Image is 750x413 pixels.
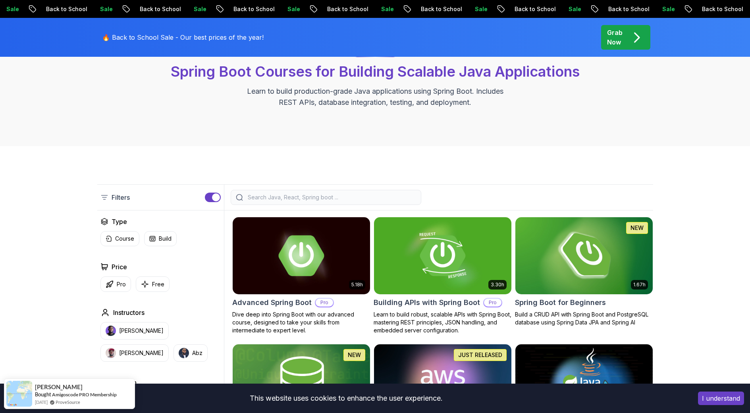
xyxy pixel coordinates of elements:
p: Back to School [25,5,79,13]
p: Filters [112,193,130,202]
span: [DATE] [35,399,48,405]
h2: Instructors [113,308,145,317]
h2: Type [112,217,127,226]
p: [PERSON_NAME] [119,327,164,335]
p: Free [152,280,164,288]
h2: Price [112,262,127,272]
input: Search Java, React, Spring boot ... [246,193,416,201]
p: Sale [547,5,573,13]
a: Advanced Spring Boot card5.18hAdvanced Spring BootProDive deep into Spring Boot with our advanced... [232,217,370,334]
img: instructor img [106,348,116,358]
p: Back to School [118,5,172,13]
button: Course [100,231,139,246]
p: Back to School [587,5,641,13]
span: [PERSON_NAME] [35,384,83,390]
p: Course [115,235,134,243]
button: instructor img[PERSON_NAME] [100,322,169,340]
img: instructor img [179,348,189,358]
img: Advanced Spring Boot card [233,217,370,294]
p: Back to School [399,5,453,13]
p: 🔥 Back to School Sale - Our best prices of the year! [102,33,264,42]
p: Build a CRUD API with Spring Boot and PostgreSQL database using Spring Data JPA and Spring AI [515,311,653,326]
p: Sale [79,5,104,13]
p: Learn to build robust, scalable APIs with Spring Boot, mastering REST principles, JSON handling, ... [374,311,512,334]
button: instructor img[PERSON_NAME] [100,344,169,362]
p: 1.67h [633,282,646,288]
h2: Spring Boot for Beginners [515,297,606,308]
p: Back to School [681,5,735,13]
p: Sale [360,5,385,13]
span: Spring Boot Courses for Building Scalable Java Applications [171,63,580,80]
span: Bought [35,391,51,398]
a: ProveSource [56,399,80,405]
p: JUST RELEASED [458,351,502,359]
p: 5.18h [351,282,363,288]
p: Sale [641,5,666,13]
p: Back to School [306,5,360,13]
p: NEW [630,224,644,232]
img: Building APIs with Spring Boot card [374,217,511,294]
p: Build [159,235,172,243]
a: Amigoscode PRO Membership [52,391,117,398]
p: 3.30h [491,282,504,288]
p: Sale [266,5,291,13]
p: [PERSON_NAME] [119,349,164,357]
h2: Advanced Spring Boot [232,297,312,308]
button: instructor imgAbz [174,344,208,362]
h2: Duration [112,378,137,387]
img: provesource social proof notification image [6,381,32,407]
p: Pro [484,299,501,307]
a: Building APIs with Spring Boot card3.30hBuilding APIs with Spring BootProLearn to build robust, s... [374,217,512,334]
img: Spring Boot for Beginners card [512,215,656,296]
p: Dive deep into Spring Boot with our advanced course, designed to take your skills from intermedia... [232,311,370,334]
p: NEW [348,351,361,359]
p: Back to School [212,5,266,13]
p: Back to School [493,5,547,13]
h2: Building APIs with Spring Boot [374,297,480,308]
p: Sale [172,5,198,13]
div: This website uses cookies to enhance the user experience. [6,390,686,407]
img: instructor img [106,326,116,336]
p: Sale [453,5,479,13]
button: Accept cookies [698,392,744,405]
p: Pro [316,299,333,307]
p: Pro [117,280,126,288]
p: Grab Now [607,28,623,47]
button: Pro [100,276,131,292]
button: Free [136,276,170,292]
p: Learn to build production-grade Java applications using Spring Boot. Includes REST APIs, database... [242,86,509,108]
p: Abz [192,349,202,357]
button: Build [144,231,177,246]
a: Spring Boot for Beginners card1.67hNEWSpring Boot for BeginnersBuild a CRUD API with Spring Boot ... [515,217,653,326]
